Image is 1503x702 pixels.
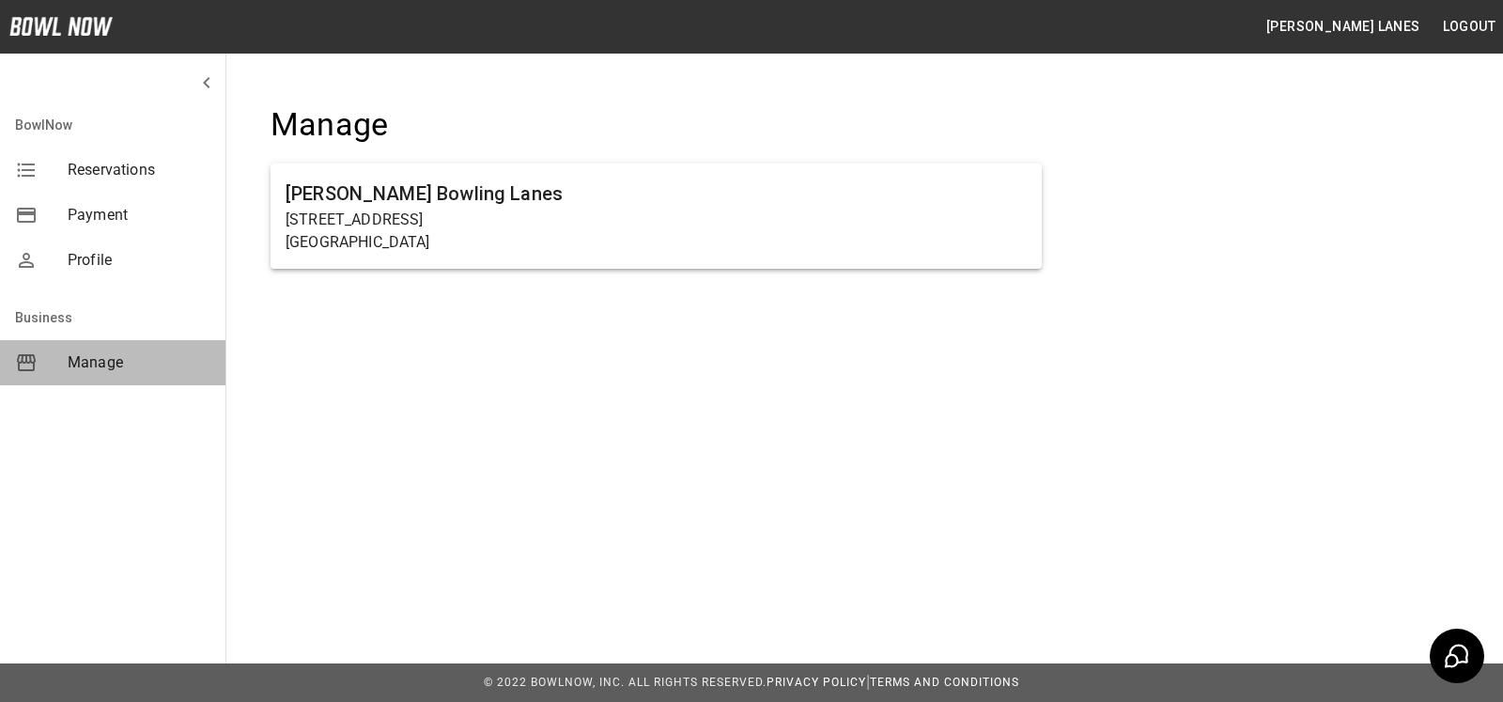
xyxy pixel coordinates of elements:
[68,351,210,374] span: Manage
[9,17,113,36] img: logo
[68,249,210,272] span: Profile
[271,105,1042,145] h4: Manage
[1435,9,1503,44] button: Logout
[68,159,210,181] span: Reservations
[767,676,866,689] a: Privacy Policy
[286,209,1027,231] p: [STREET_ADDRESS]
[870,676,1019,689] a: Terms and Conditions
[286,179,1027,209] h6: [PERSON_NAME] Bowling Lanes
[68,204,210,226] span: Payment
[286,231,1027,254] p: [GEOGRAPHIC_DATA]
[1259,9,1428,44] button: [PERSON_NAME] Lanes
[484,676,767,689] span: © 2022 BowlNow, Inc. All Rights Reserved.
